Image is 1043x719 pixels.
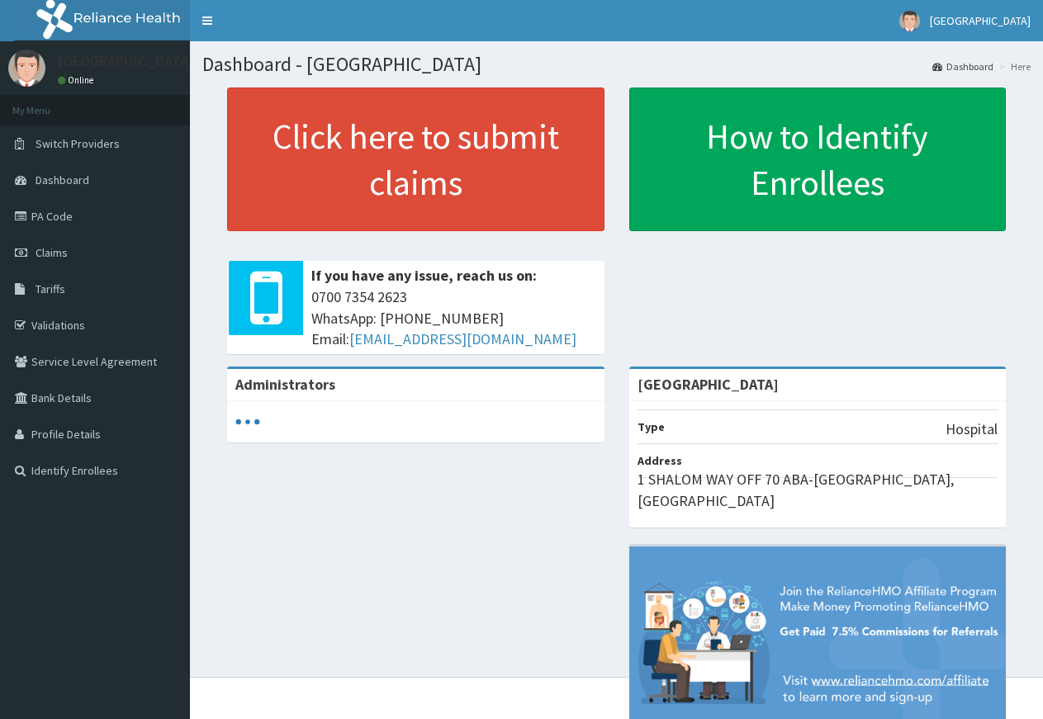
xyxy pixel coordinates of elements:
[349,329,576,348] a: [EMAIL_ADDRESS][DOMAIN_NAME]
[995,59,1031,73] li: Here
[36,136,120,151] span: Switch Providers
[8,50,45,87] img: User Image
[629,88,1007,231] a: How to Identify Enrollees
[235,375,335,394] b: Administrators
[311,266,537,285] b: If you have any issue, reach us on:
[638,453,682,468] b: Address
[932,59,993,73] a: Dashboard
[58,54,194,69] p: [GEOGRAPHIC_DATA]
[930,13,1031,28] span: [GEOGRAPHIC_DATA]
[638,469,998,511] p: 1 SHALOM WAY OFF 70 ABA-[GEOGRAPHIC_DATA], [GEOGRAPHIC_DATA]
[36,245,68,260] span: Claims
[36,281,65,296] span: Tariffs
[36,173,89,187] span: Dashboard
[235,409,260,434] svg: audio-loading
[638,419,665,434] b: Type
[311,286,596,350] span: 0700 7354 2623 WhatsApp: [PHONE_NUMBER] Email:
[58,74,97,86] a: Online
[227,88,604,231] a: Click here to submit claims
[899,11,920,31] img: User Image
[202,54,1031,75] h1: Dashboard - [GEOGRAPHIC_DATA]
[638,375,779,394] strong: [GEOGRAPHIC_DATA]
[946,419,998,440] p: Hospital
